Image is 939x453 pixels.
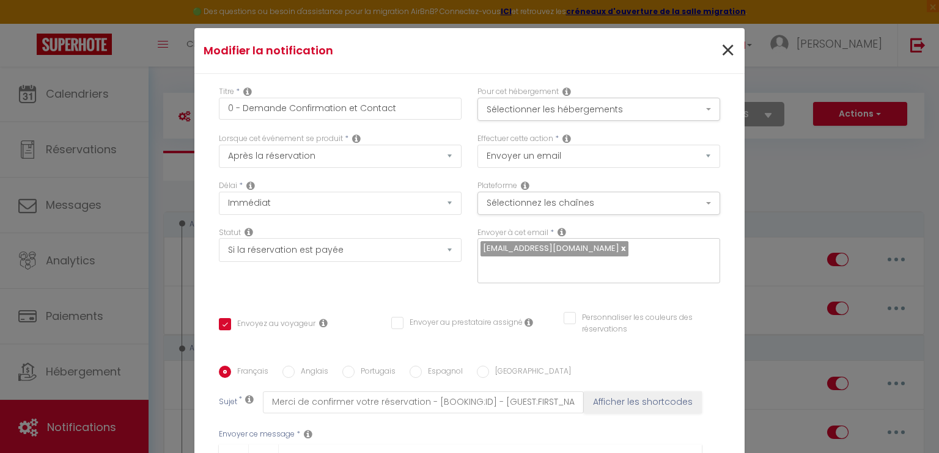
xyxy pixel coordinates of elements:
label: Envoyer ce message [219,429,295,440]
i: Action Channel [521,181,529,190]
button: Ouvrir le widget de chat LiveChat [10,5,46,42]
i: This Rental [562,87,571,96]
label: Effectuer cette action [477,133,553,145]
label: Anglais [295,366,328,379]
label: Espagnol [422,366,463,379]
i: Action Time [246,181,255,190]
button: Close [720,38,735,64]
label: Statut [219,227,241,239]
label: Lorsque cet événement se produit [219,133,343,145]
label: Titre [219,86,234,98]
label: Pour cet hébergement [477,86,559,98]
label: Français [231,366,268,379]
label: Portugais [355,366,396,379]
button: Afficher les shortcodes [584,391,702,413]
i: Action Type [562,134,571,143]
i: Envoyer au voyageur [319,318,328,328]
i: Event Occur [352,134,361,143]
i: Message [304,429,312,439]
i: Envoyer au prestataire si il est assigné [525,317,533,327]
button: Sélectionnez les chaînes [477,192,720,215]
i: Subject [245,394,254,404]
i: Booking status [245,227,253,237]
span: × [720,32,735,69]
label: Plateforme [477,180,517,192]
h4: Modifier la notification [204,42,553,59]
i: Title [243,87,252,96]
label: [GEOGRAPHIC_DATA] [489,366,571,379]
span: [EMAIL_ADDRESS][DOMAIN_NAME] [483,242,619,254]
button: Sélectionner les hébergements [477,98,720,121]
label: Envoyer à cet email [477,227,548,239]
i: Recipient [558,227,566,237]
label: Délai [219,180,237,192]
label: Sujet [219,396,237,409]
